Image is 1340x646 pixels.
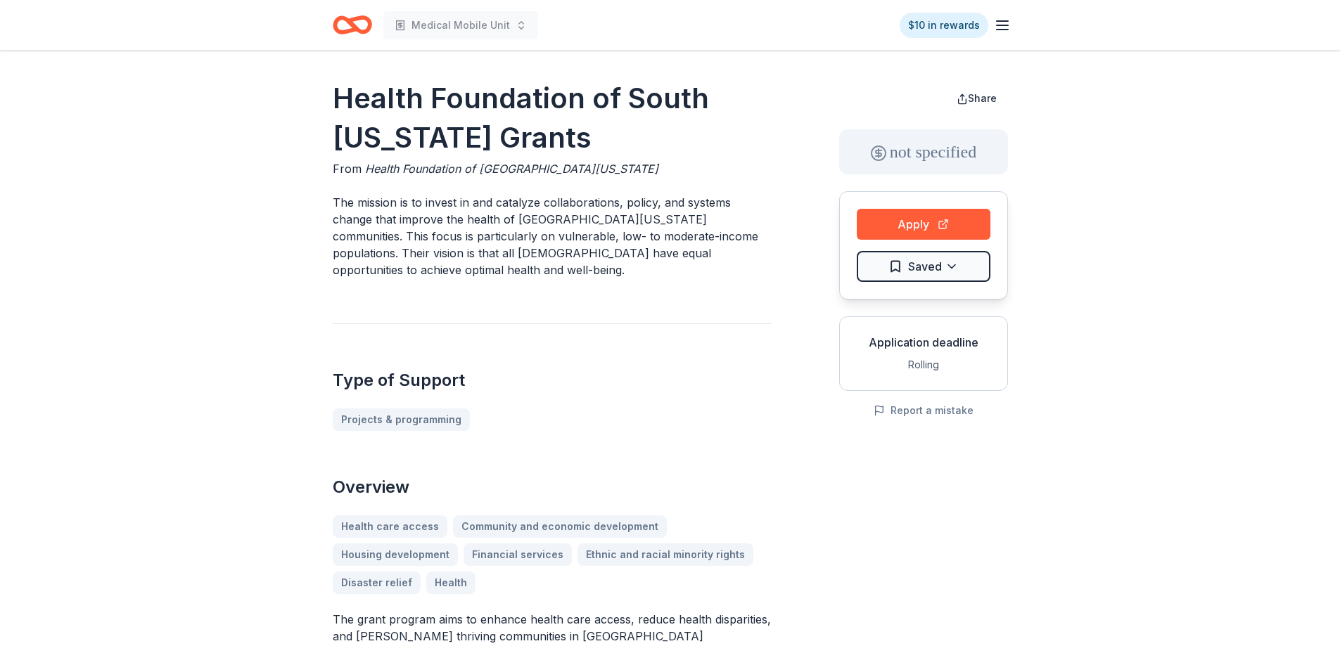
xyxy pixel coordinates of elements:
h2: Overview [333,476,772,498]
span: Share [968,92,997,104]
h2: Type of Support [333,369,772,392]
a: Projects & programming [333,408,470,431]
span: Saved [908,257,942,276]
div: not specified [839,129,1008,174]
span: Medical Mobile Unit [411,17,510,34]
div: Application deadline [851,334,996,351]
a: Home [333,8,372,41]
a: $10 in rewards [900,13,988,38]
div: From [333,160,772,177]
button: Share [945,84,1008,112]
p: The mission is to invest in and catalyze collaborations, policy, and systems change that improve ... [333,194,772,278]
h1: Health Foundation of South [US_STATE] Grants [333,79,772,157]
button: Report a mistake [874,402,974,419]
button: Medical Mobile Unit [383,11,538,39]
button: Saved [857,251,990,282]
button: Apply [857,209,990,240]
span: Health Foundation of [GEOGRAPHIC_DATA][US_STATE] [365,162,658,176]
div: Rolling [851,356,996,373]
